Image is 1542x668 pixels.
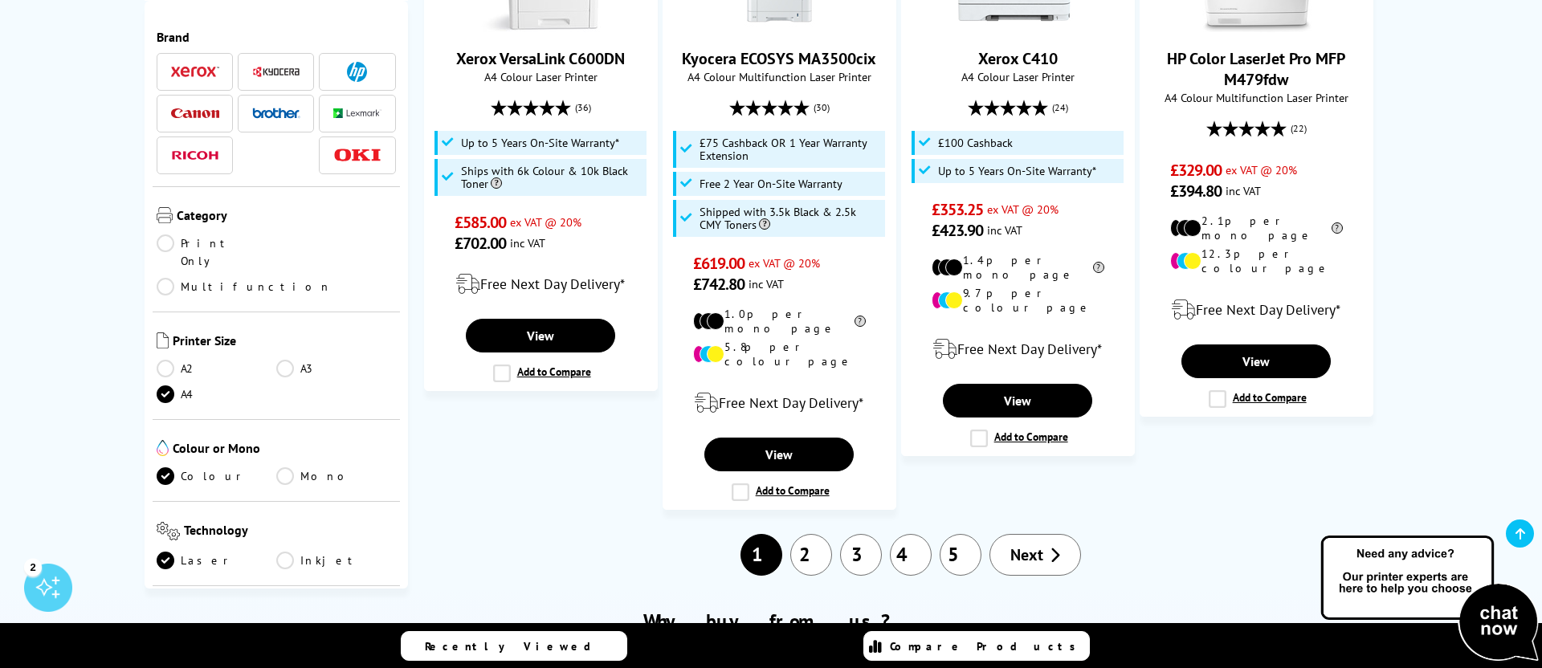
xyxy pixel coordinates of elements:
span: Colour or Mono [173,440,396,459]
a: Xerox C410 [957,19,1078,35]
a: 5 [940,534,981,576]
a: HP [333,62,381,82]
a: Xerox [171,62,219,82]
span: £75 Cashback OR 1 Year Warranty Extension [700,136,881,162]
a: Mono [276,467,396,485]
span: Next [1010,544,1043,565]
span: inc VAT [510,235,545,250]
span: £585.00 [455,212,507,233]
h2: Why buy from us? [175,609,1368,633]
span: Category [177,207,396,226]
span: £100 Cashback [938,136,1013,149]
span: Ships with 6k Colour & 10k Black Toner [461,165,642,190]
a: Inkjet [276,552,396,569]
a: Xerox C410 [978,48,1058,69]
img: Lexmark [333,108,381,118]
a: Kyocera ECOSYS MA3500cix [682,48,876,69]
div: modal_delivery [910,327,1126,372]
a: Print Only [157,234,276,270]
span: Free 2 Year On-Site Warranty [700,177,842,190]
span: Brand [157,29,396,45]
span: £394.80 [1170,181,1222,202]
img: Technology [157,522,180,540]
img: OKI [333,149,381,162]
a: Ricoh [171,145,219,165]
span: A4 Colour Laser Printer [910,69,1126,84]
span: £329.00 [1170,160,1222,181]
span: Printer Size [173,332,396,352]
span: Recently Viewed [425,639,607,654]
span: A4 Colour Multifunction Laser Printer [671,69,887,84]
img: Canon [171,108,219,119]
span: (24) [1052,92,1068,123]
div: modal_delivery [671,381,887,426]
a: Kyocera [252,62,300,82]
a: Brother [252,104,300,124]
span: (30) [814,92,830,123]
a: View [466,319,615,352]
img: Xerox [171,66,219,77]
a: Xerox VersaLink C600DN [480,19,601,35]
a: Next [989,534,1081,576]
img: Kyocera [252,66,300,78]
span: (36) [575,92,591,123]
span: £423.90 [932,220,984,241]
li: 1.4p per mono page [932,253,1104,282]
span: Up to 5 Years On-Site Warranty* [938,165,1096,177]
a: HP Color LaserJet Pro MFP M479fdw [1196,19,1316,35]
span: A4 Colour Laser Printer [433,69,649,84]
a: Lexmark [333,104,381,124]
img: Printer Size [157,332,169,348]
span: Technology [184,522,396,544]
a: View [1181,344,1331,378]
li: 1.0p per mono page [693,307,866,336]
a: OKI [333,145,381,165]
a: Compare Products [863,631,1090,661]
a: A3 [276,360,396,377]
label: Add to Compare [1209,390,1307,408]
li: 2.1p per mono page [1170,214,1343,242]
label: Add to Compare [493,365,591,382]
a: Laser [157,552,276,569]
span: Up to 5 Years On-Site Warranty* [461,136,619,149]
a: 2 [790,534,832,576]
span: (22) [1291,113,1307,144]
img: Brother [252,108,300,119]
span: A4 Colour Multifunction Laser Printer [1148,90,1365,105]
label: Add to Compare [732,483,830,501]
a: Xerox VersaLink C600DN [456,48,625,69]
span: ex VAT @ 20% [1226,162,1297,177]
span: inc VAT [1226,183,1261,198]
a: Colour [157,467,276,485]
img: Open Live Chat window [1317,533,1542,665]
div: modal_delivery [1148,287,1365,332]
a: A2 [157,360,276,377]
a: 3 [840,534,882,576]
span: £353.25 [932,199,984,220]
span: inc VAT [987,222,1022,238]
a: Multifunction [157,278,332,295]
div: 2 [24,558,42,576]
a: View [704,438,854,471]
div: modal_delivery [433,262,649,307]
a: Kyocera ECOSYS MA3500cix [719,19,839,35]
span: £702.00 [455,233,507,254]
span: £619.00 [693,253,745,274]
span: ex VAT @ 20% [987,202,1059,217]
span: Compare Products [890,639,1084,654]
span: Shipped with 3.5k Black & 2.5k CMY Toners [700,206,881,231]
span: ex VAT @ 20% [749,255,820,271]
img: Colour or Mono [157,440,169,456]
a: Recently Viewed [401,631,627,661]
img: Ricoh [171,151,219,160]
a: Canon [171,104,219,124]
img: HP [347,62,367,82]
span: inc VAT [749,276,784,291]
img: Category [157,207,173,223]
li: 12.3p per colour page [1170,246,1343,275]
span: ex VAT @ 20% [510,214,581,230]
li: 9.7p per colour page [932,286,1104,315]
label: Add to Compare [970,430,1068,447]
a: 4 [890,534,932,576]
a: HP Color LaserJet Pro MFP M479fdw [1167,48,1345,90]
